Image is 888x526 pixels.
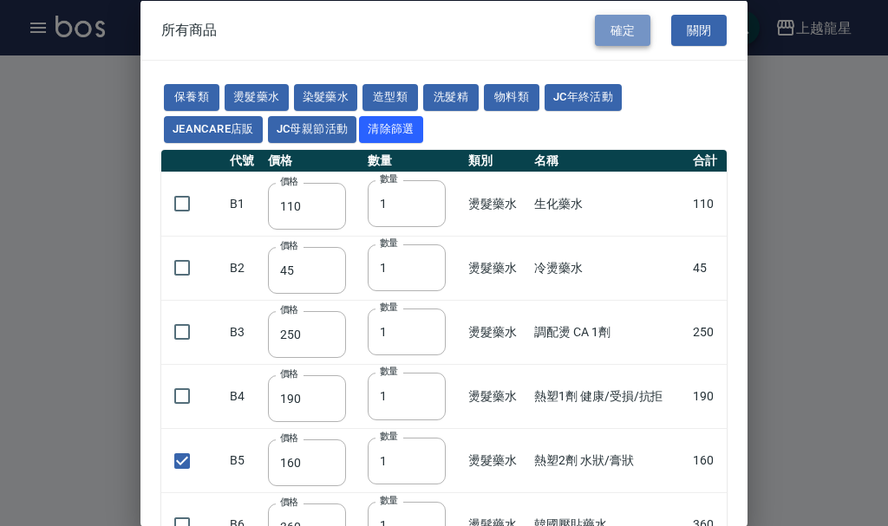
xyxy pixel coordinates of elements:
[380,301,398,314] label: 數量
[380,365,398,378] label: 數量
[671,14,727,46] button: 關閉
[689,300,727,364] td: 250
[423,84,479,111] button: 洗髮精
[530,364,689,428] td: 熱塑1劑 健康/受損/抗拒
[225,149,264,172] th: 代號
[264,149,364,172] th: 價格
[280,367,298,380] label: 價格
[689,172,727,236] td: 110
[294,84,358,111] button: 染髮藥水
[530,149,689,172] th: 名稱
[595,14,650,46] button: 確定
[530,236,689,300] td: 冷燙藥水
[164,84,219,111] button: 保養類
[464,149,530,172] th: 類別
[530,172,689,236] td: 生化藥水
[464,300,530,364] td: 燙髮藥水
[689,364,727,428] td: 190
[689,149,727,172] th: 合計
[464,364,530,428] td: 燙髮藥水
[380,237,398,250] label: 數量
[380,493,398,506] label: 數量
[225,172,264,236] td: B1
[225,428,264,492] td: B5
[359,115,423,142] button: 清除篩選
[689,428,727,492] td: 160
[280,302,298,315] label: 價格
[161,21,217,38] span: 所有商品
[545,84,622,111] button: JC年終活動
[280,174,298,187] label: 價格
[225,84,289,111] button: 燙髮藥水
[280,496,298,509] label: 價格
[164,115,263,142] button: JeanCare店販
[689,236,727,300] td: 45
[280,238,298,251] label: 價格
[268,115,357,142] button: JC母親節活動
[530,428,689,492] td: 熱塑2劑 水狀/膏狀
[380,172,398,185] label: 數量
[225,236,264,300] td: B2
[464,236,530,300] td: 燙髮藥水
[225,300,264,364] td: B3
[530,300,689,364] td: 調配燙 CA 1劑
[225,364,264,428] td: B4
[464,172,530,236] td: 燙髮藥水
[380,429,398,442] label: 數量
[362,84,418,111] button: 造型類
[464,428,530,492] td: 燙髮藥水
[484,84,539,111] button: 物料類
[280,432,298,445] label: 價格
[363,149,464,172] th: 數量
